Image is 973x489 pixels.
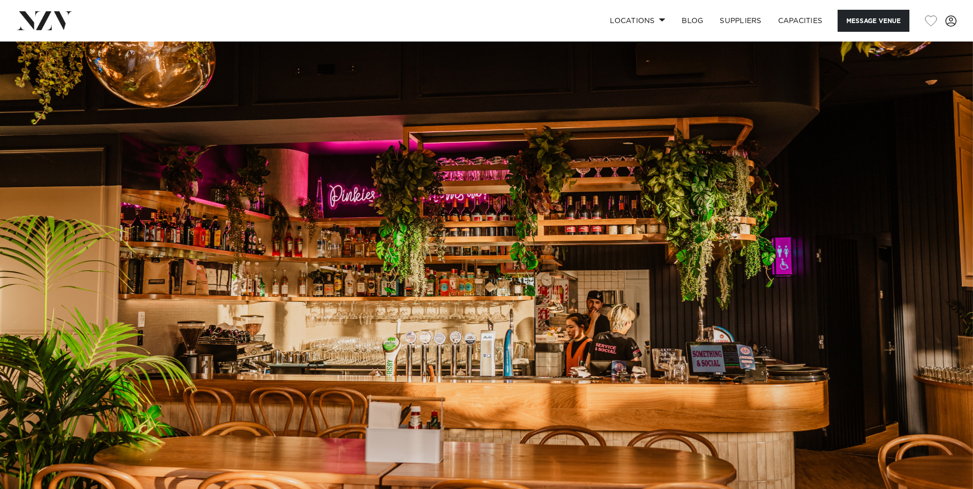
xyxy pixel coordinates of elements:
img: nzv-logo.png [16,11,72,30]
a: Locations [602,10,673,32]
button: Message Venue [838,10,909,32]
a: BLOG [673,10,711,32]
a: Capacities [770,10,831,32]
a: SUPPLIERS [711,10,769,32]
